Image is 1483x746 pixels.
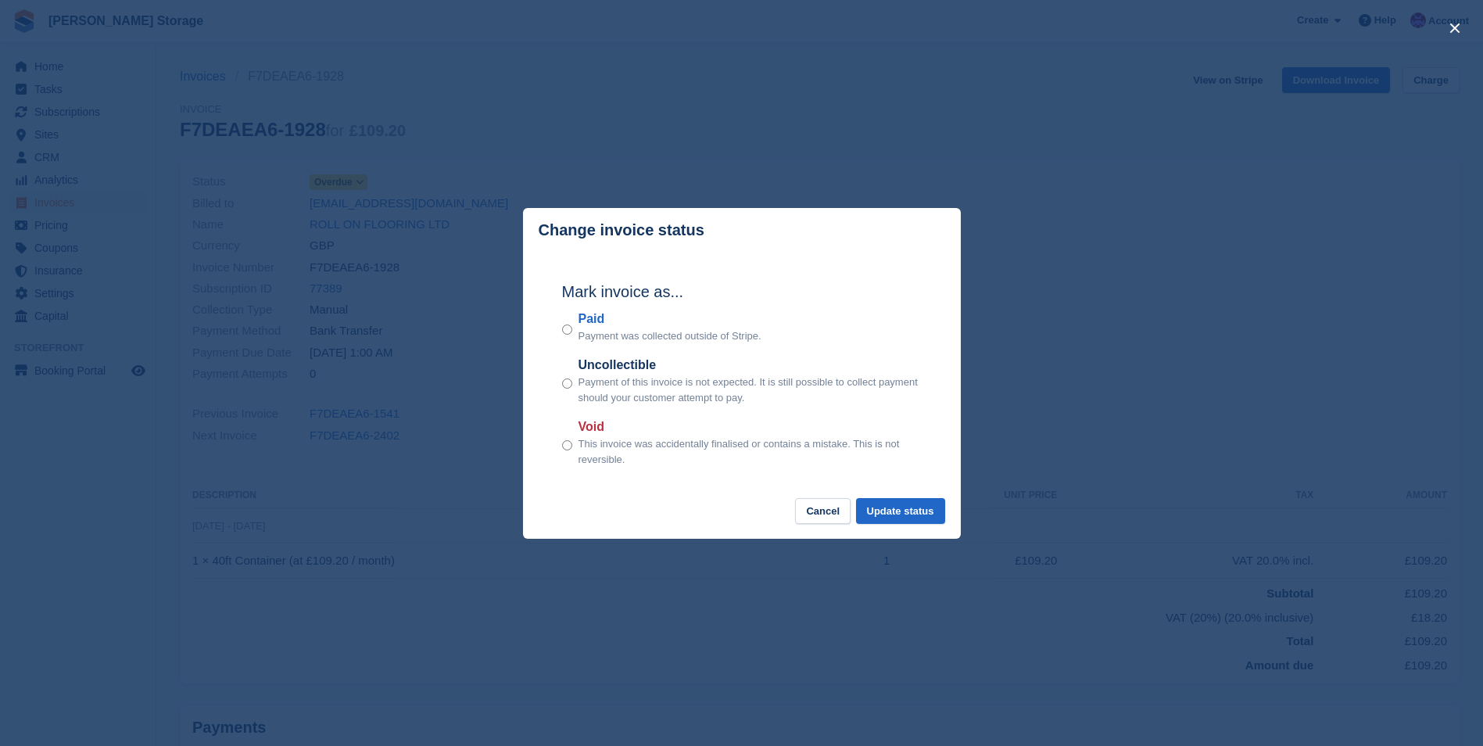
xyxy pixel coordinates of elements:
label: Paid [579,310,761,328]
button: Update status [856,498,945,524]
label: Void [579,418,922,436]
label: Uncollectible [579,356,922,375]
h2: Mark invoice as... [562,280,922,303]
button: close [1442,16,1467,41]
p: Payment was collected outside of Stripe. [579,328,761,344]
p: Payment of this invoice is not expected. It is still possible to collect payment should your cust... [579,375,922,405]
button: Cancel [795,498,851,524]
p: Change invoice status [539,221,704,239]
p: This invoice was accidentally finalised or contains a mistake. This is not reversible. [579,436,922,467]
